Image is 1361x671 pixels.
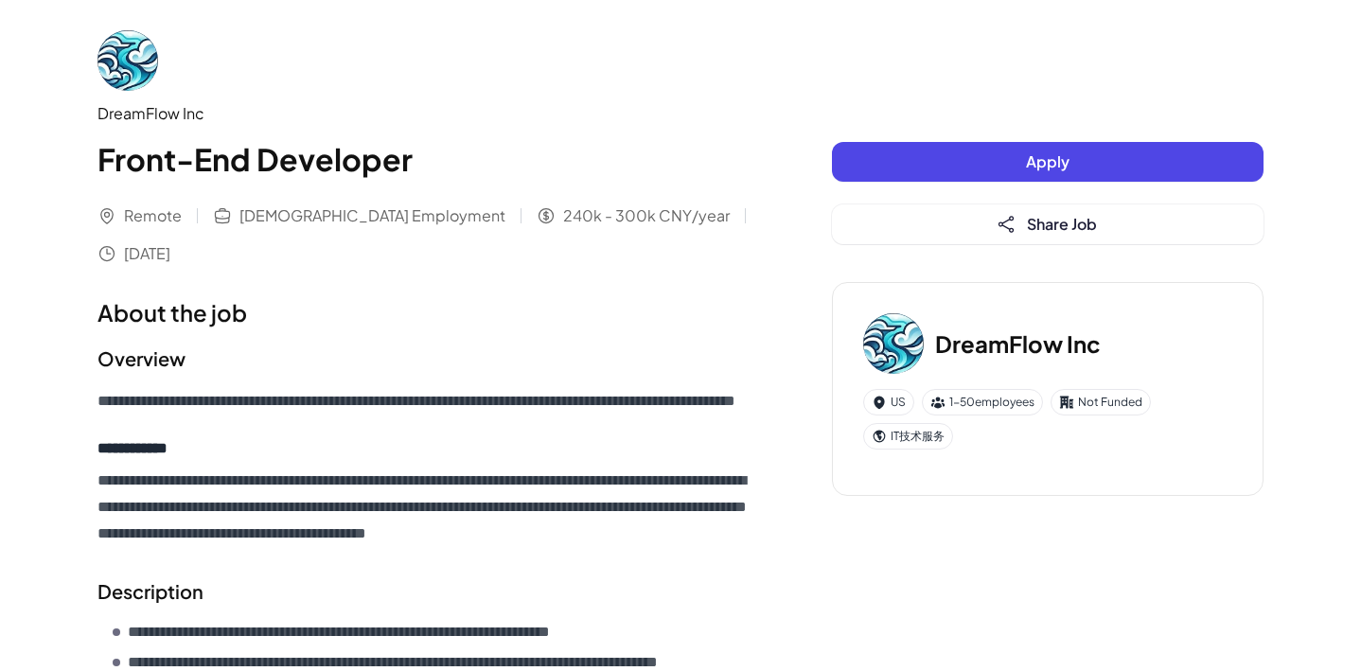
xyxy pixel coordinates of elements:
[1051,389,1151,415] div: Not Funded
[563,204,730,227] span: 240k - 300k CNY/year
[1026,151,1069,171] span: Apply
[124,204,182,227] span: Remote
[97,102,756,125] div: DreamFlow Inc
[863,389,914,415] div: US
[97,295,756,329] h1: About the job
[97,30,158,91] img: Dr
[239,204,505,227] span: [DEMOGRAPHIC_DATA] Employment
[97,577,756,606] h2: Description
[832,142,1264,182] button: Apply
[922,389,1043,415] div: 1-50 employees
[863,313,924,374] img: Dr
[832,204,1264,244] button: Share Job
[124,242,170,265] span: [DATE]
[97,136,756,182] h1: Front-End Developer
[97,344,756,373] h2: Overview
[1027,214,1097,234] span: Share Job
[935,327,1101,361] h3: DreamFlow Inc
[863,423,953,450] div: IT技术服务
